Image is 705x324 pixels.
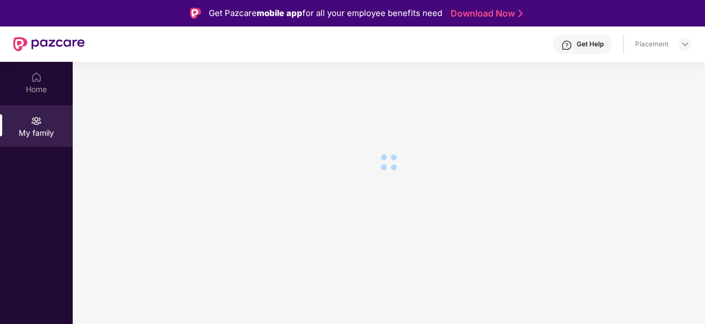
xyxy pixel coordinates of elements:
[31,115,42,126] img: svg+xml;base64,PHN2ZyB3aWR0aD0iMjAiIGhlaWdodD0iMjAiIHZpZXdCb3g9IjAgMCAyMCAyMCIgZmlsbD0ibm9uZSIgeG...
[451,8,519,19] a: Download Now
[13,37,85,51] img: New Pazcare Logo
[577,40,604,49] div: Get Help
[681,40,690,49] img: svg+xml;base64,PHN2ZyBpZD0iRHJvcGRvd24tMzJ4MzIiIHhtbG5zPSJodHRwOi8vd3d3LnczLm9yZy8yMDAwL3N2ZyIgd2...
[190,8,201,19] img: Logo
[518,8,523,19] img: Stroke
[31,72,42,83] img: svg+xml;base64,PHN2ZyBpZD0iSG9tZSIgeG1sbnM9Imh0dHA6Ly93d3cudzMub3JnLzIwMDAvc3ZnIiB3aWR0aD0iMjAiIG...
[257,8,302,18] strong: mobile app
[561,40,572,51] img: svg+xml;base64,PHN2ZyBpZD0iSGVscC0zMngzMiIgeG1sbnM9Imh0dHA6Ly93d3cudzMub3JnLzIwMDAvc3ZnIiB3aWR0aD...
[209,7,442,20] div: Get Pazcare for all your employee benefits need
[635,40,669,49] div: Placement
